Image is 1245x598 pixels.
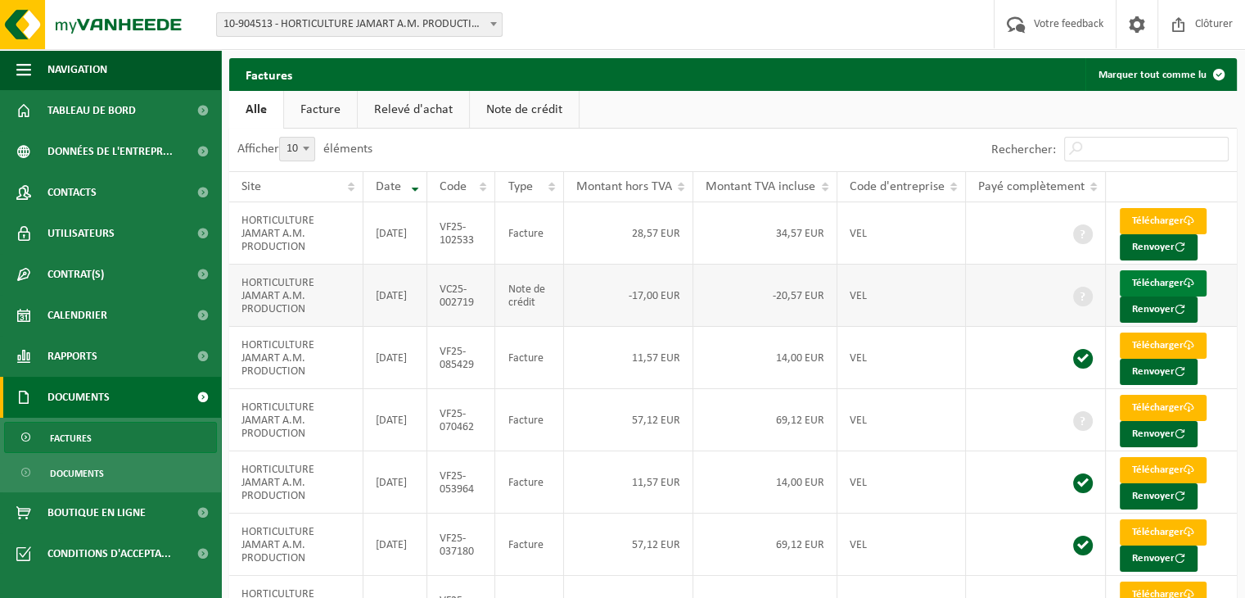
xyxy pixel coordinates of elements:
td: VF25-070462 [427,389,495,451]
td: Facture [495,202,563,265]
button: Renvoyer [1120,546,1198,572]
td: 11,57 EUR [564,327,694,389]
td: VF25-053964 [427,451,495,514]
td: [DATE] [363,265,427,327]
button: Renvoyer [1120,421,1198,447]
td: VF25-085429 [427,327,495,389]
span: Contrat(s) [47,254,104,295]
a: Alle [229,91,283,129]
td: 57,12 EUR [564,389,694,451]
span: 10 [279,137,315,161]
td: HORTICULTURE JAMART A.M. PRODUCTION [229,451,363,514]
td: VF25-102533 [427,202,495,265]
td: [DATE] [363,327,427,389]
span: Calendrier [47,295,107,336]
button: Marquer tout comme lu [1085,58,1235,91]
td: VEL [837,202,966,265]
span: Contacts [47,172,97,213]
span: 10-904513 - HORTICULTURE JAMART A.M. PRODUCTION - BOVESSE [216,12,503,37]
a: Télécharger [1120,270,1207,297]
td: Facture [495,451,563,514]
td: HORTICULTURE JAMART A.M. PRODUCTION [229,514,363,576]
td: Facture [495,327,563,389]
td: Facture [495,514,563,576]
span: Documents [50,458,104,489]
td: 14,00 EUR [693,451,837,514]
td: VEL [837,451,966,514]
td: 11,57 EUR [564,451,694,514]
span: Données de l'entrepr... [47,131,173,172]
span: Factures [50,423,92,454]
td: 34,57 EUR [693,202,837,265]
td: [DATE] [363,451,427,514]
span: 10-904513 - HORTICULTURE JAMART A.M. PRODUCTION - BOVESSE [217,13,502,36]
span: 10 [280,138,314,161]
span: Montant TVA incluse [706,180,815,193]
button: Renvoyer [1120,359,1198,385]
td: HORTICULTURE JAMART A.M. PRODUCTION [229,202,363,265]
a: Télécharger [1120,208,1207,234]
button: Renvoyer [1120,483,1198,510]
td: -20,57 EUR [693,265,837,327]
td: Facture [495,389,563,451]
td: HORTICULTURE JAMART A.M. PRODUCTION [229,389,363,451]
td: VF25-037180 [427,514,495,576]
span: Utilisateurs [47,213,115,254]
label: Rechercher: [991,143,1056,156]
td: Note de crédit [495,265,563,327]
td: VEL [837,514,966,576]
a: Documents [4,457,217,488]
td: VEL [837,389,966,451]
td: 57,12 EUR [564,514,694,576]
h2: Factures [229,58,309,90]
span: Type [507,180,532,193]
td: [DATE] [363,202,427,265]
span: Documents [47,377,110,418]
span: Date [376,180,401,193]
td: [DATE] [363,389,427,451]
a: Télécharger [1120,395,1207,421]
a: Factures [4,422,217,453]
td: 14,00 EUR [693,327,837,389]
label: Afficher éléments [237,143,372,156]
a: Note de crédit [470,91,579,129]
td: -17,00 EUR [564,265,694,327]
td: [DATE] [363,514,427,576]
span: Code [440,180,467,193]
span: Rapports [47,336,97,377]
td: VC25-002719 [427,265,495,327]
span: Navigation [47,49,107,90]
a: Télécharger [1120,333,1207,359]
span: Boutique en ligne [47,492,146,533]
span: Code d'entreprise [850,180,945,193]
button: Renvoyer [1120,297,1198,323]
span: Conditions d'accepta... [47,533,171,574]
a: Facture [284,91,357,129]
td: 69,12 EUR [693,389,837,451]
td: 28,57 EUR [564,202,694,265]
span: Tableau de bord [47,90,136,131]
a: Relevé d'achat [358,91,469,129]
td: 69,12 EUR [693,514,837,576]
td: VEL [837,327,966,389]
td: HORTICULTURE JAMART A.M. PRODUCTION [229,327,363,389]
span: Payé complètement [978,180,1085,193]
td: HORTICULTURE JAMART A.M. PRODUCTION [229,265,363,327]
button: Renvoyer [1120,234,1198,260]
td: VEL [837,265,966,327]
span: Montant hors TVA [576,180,672,193]
a: Télécharger [1120,457,1207,483]
span: Site [241,180,261,193]
a: Télécharger [1120,519,1207,546]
